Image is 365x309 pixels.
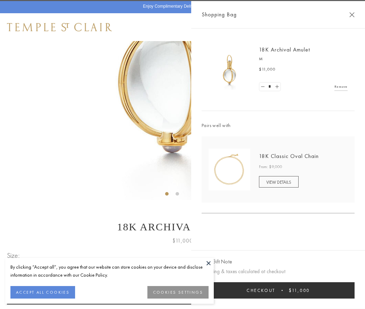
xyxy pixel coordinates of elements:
[7,23,112,31] img: Temple St. Clair
[202,10,237,19] span: Shopping Bag
[259,164,282,171] span: From: $9,000
[349,12,355,17] button: Close Shopping Bag
[172,236,193,245] span: $11,000
[7,250,22,261] span: Size:
[273,82,280,91] a: Set quantity to 2
[202,257,232,266] button: Add Gift Note
[209,49,250,90] img: 18K Archival Amulet
[147,286,209,299] button: COOKIES SETTINGS
[10,286,75,299] button: ACCEPT ALL COOKIES
[259,46,310,53] a: 18K Archival Amulet
[209,149,250,190] img: N88865-OV18
[259,152,319,160] a: 18K Classic Oval Chain
[259,66,276,73] span: $11,000
[289,287,310,293] span: $11,000
[246,287,275,293] span: Checkout
[266,179,291,185] span: VIEW DETAILS
[7,221,358,233] h1: 18K Archival Amulet
[202,282,355,299] button: Checkout $11,000
[334,83,348,90] a: Remove
[259,56,348,63] p: M
[259,176,299,188] a: VIEW DETAILS
[143,3,218,10] p: Enjoy Complimentary Delivery & Returns
[10,263,209,279] div: By clicking “Accept all”, you agree that our website can store cookies on your device and disclos...
[202,267,355,276] p: Shipping & taxes calculated at checkout
[202,121,355,129] span: Pairs well with
[259,82,266,91] a: Set quantity to 0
